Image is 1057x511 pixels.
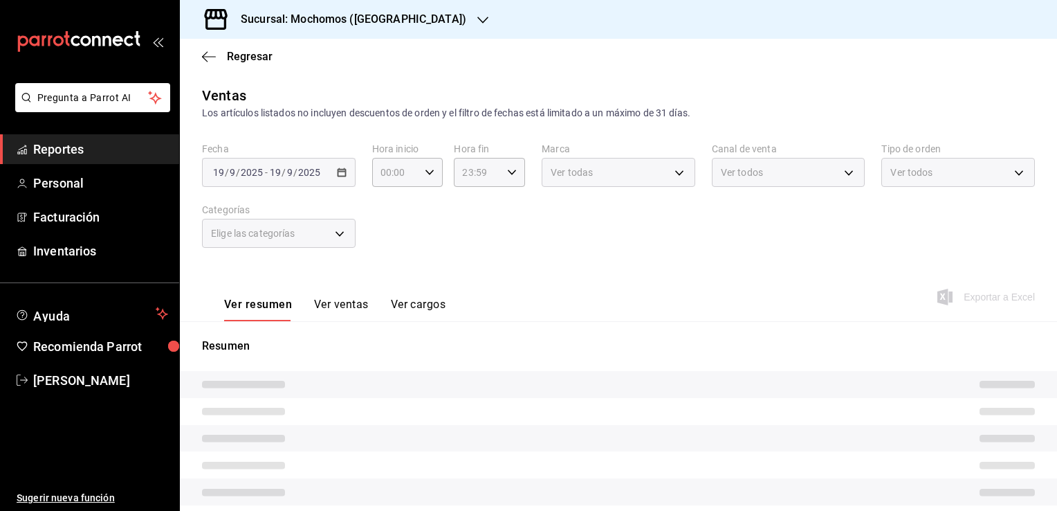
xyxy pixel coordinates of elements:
[15,83,170,112] button: Pregunta a Parrot AI
[881,144,1035,154] label: Tipo de orden
[236,167,240,178] span: /
[454,144,525,154] label: Hora fin
[33,242,168,260] span: Inventarios
[17,491,168,505] span: Sugerir nueva función
[33,174,168,192] span: Personal
[229,167,236,178] input: --
[37,91,149,105] span: Pregunta a Parrot AI
[227,50,273,63] span: Regresar
[297,167,321,178] input: ----
[542,144,695,154] label: Marca
[224,298,445,321] div: navigation tabs
[890,165,932,179] span: Ver todos
[202,144,356,154] label: Fecha
[33,337,168,356] span: Recomienda Parrot
[211,226,295,240] span: Elige las categorías
[721,165,763,179] span: Ver todos
[372,144,443,154] label: Hora inicio
[10,100,170,115] a: Pregunta a Parrot AI
[265,167,268,178] span: -
[240,167,264,178] input: ----
[293,167,297,178] span: /
[33,208,168,226] span: Facturación
[314,298,369,321] button: Ver ventas
[551,165,593,179] span: Ver todas
[202,106,1035,120] div: Los artículos listados no incluyen descuentos de orden y el filtro de fechas está limitado a un m...
[202,85,246,106] div: Ventas
[33,305,150,322] span: Ayuda
[269,167,282,178] input: --
[286,167,293,178] input: --
[212,167,225,178] input: --
[224,298,292,321] button: Ver resumen
[152,36,163,47] button: open_drawer_menu
[712,144,865,154] label: Canal de venta
[230,11,466,28] h3: Sucursal: Mochomos ([GEOGRAPHIC_DATA])
[202,338,1035,355] p: Resumen
[391,298,446,321] button: Ver cargos
[282,167,286,178] span: /
[202,205,356,215] label: Categorías
[225,167,229,178] span: /
[33,140,168,159] span: Reportes
[33,371,168,390] span: [PERSON_NAME]
[202,50,273,63] button: Regresar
